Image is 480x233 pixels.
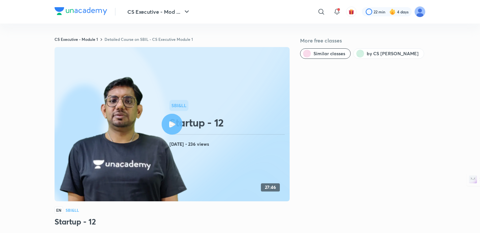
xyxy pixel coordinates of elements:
button: by CS Amit Vohra [353,48,424,59]
img: Company Logo [55,7,107,15]
img: sumit kumar [414,6,425,17]
span: EN [55,207,63,214]
h5: More free classes [300,37,425,44]
img: avatar [348,9,354,15]
h2: Startup - 12 [169,116,287,129]
img: streak [389,8,396,15]
button: avatar [346,7,357,17]
h4: 27:46 [265,185,276,190]
button: CS Executive - Mod ... [123,5,195,18]
h4: SBI&LL [66,208,79,212]
h4: [DATE] • 236 views [169,140,287,148]
span: Similar classes [313,50,345,57]
span: by CS Amit Vohra [367,50,419,57]
button: Similar classes [300,48,351,59]
a: CS Executive - Module 1 [55,37,98,42]
h3: Startup - 12 [55,216,290,227]
a: Company Logo [55,7,107,17]
a: Detailed Course on SBIL - CS Executive Module 1 [104,37,193,42]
